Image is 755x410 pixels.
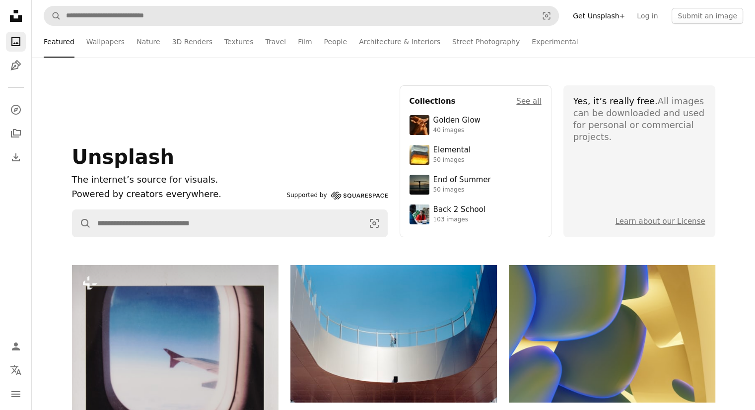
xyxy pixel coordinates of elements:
[433,175,491,185] div: End of Summer
[224,26,254,58] a: Textures
[410,205,542,224] a: Back 2 School103 images
[359,26,440,58] a: Architecture & Interiors
[433,127,480,135] div: 40 images
[672,8,743,24] button: Submit an image
[410,205,429,224] img: premium_photo-1683135218355-6d72011bf303
[433,116,480,126] div: Golden Glow
[172,26,212,58] a: 3D Renders
[573,95,705,143] div: All images can be downloaded and used for personal or commercial projects.
[361,210,387,237] button: Visual search
[72,210,91,237] button: Search Unsplash
[410,145,542,165] a: Elemental50 images
[6,337,26,356] a: Log in / Sign up
[44,6,559,26] form: Find visuals sitewide
[410,95,456,107] h4: Collections
[6,6,26,28] a: Home — Unsplash
[86,26,125,58] a: Wallpapers
[433,205,485,215] div: Back 2 School
[410,115,542,135] a: Golden Glow40 images
[72,187,283,202] p: Powered by creators everywhere.
[6,56,26,75] a: Illustrations
[72,382,278,391] a: View from an airplane window, looking at the wing.
[433,145,471,155] div: Elemental
[433,186,491,194] div: 50 images
[72,145,174,168] span: Unsplash
[72,209,388,237] form: Find visuals sitewide
[452,26,520,58] a: Street Photography
[44,6,61,25] button: Search Unsplash
[410,175,542,195] a: End of Summer50 images
[324,26,347,58] a: People
[410,175,429,195] img: premium_photo-1754398386796-ea3dec2a6302
[509,329,715,338] a: Abstract organic shapes with blue and yellow gradients
[6,360,26,380] button: Language
[631,8,664,24] a: Log in
[410,115,429,135] img: premium_photo-1754759085924-d6c35cb5b7a4
[265,26,286,58] a: Travel
[298,26,312,58] a: Film
[6,147,26,167] a: Download History
[6,124,26,143] a: Collections
[433,216,485,224] div: 103 images
[290,329,497,338] a: Modern architecture with a person on a balcony
[6,100,26,120] a: Explore
[6,384,26,404] button: Menu
[410,145,429,165] img: premium_photo-1751985761161-8a269d884c29
[6,32,26,52] a: Photos
[290,265,497,403] img: Modern architecture with a person on a balcony
[532,26,578,58] a: Experimental
[509,265,715,403] img: Abstract organic shapes with blue and yellow gradients
[433,156,471,164] div: 50 images
[516,95,541,107] a: See all
[72,173,283,187] h1: The internet’s source for visuals.
[287,190,388,202] a: Supported by
[567,8,631,24] a: Get Unsplash+
[137,26,160,58] a: Nature
[573,96,658,106] span: Yes, it’s really free.
[535,6,558,25] button: Visual search
[616,217,705,226] a: Learn about our License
